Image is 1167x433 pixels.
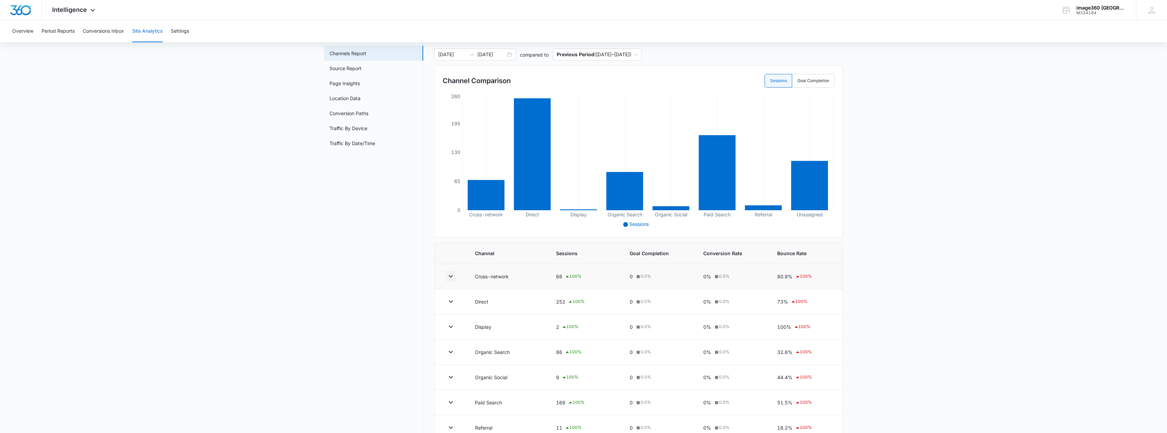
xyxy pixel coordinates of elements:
p: Previous Period [557,51,594,57]
button: Overview [12,20,33,42]
tspan: Unassigned [797,212,823,218]
a: Channels Report [329,50,366,57]
tspan: 0 [457,207,460,213]
div: 100 % [565,273,582,281]
tspan: 195 [451,121,460,126]
tspan: 65 [454,178,460,184]
div: 100 % [565,348,582,356]
div: 73% [777,298,832,306]
td: Organic Social [467,365,548,390]
div: 32.6% [777,348,832,356]
div: 0.0 % [635,298,651,305]
td: Direct [467,289,548,314]
h3: Channel Comparison [443,76,511,86]
div: 0% [703,374,761,381]
div: 2 [556,323,613,331]
div: 100 % [790,298,808,306]
div: 68 [556,273,613,281]
span: swap-right [469,52,475,57]
div: 80.9% [777,273,832,281]
div: 252 [556,298,613,306]
div: 0.0 % [713,374,730,380]
div: 0.0 % [635,374,651,380]
tspan: Referral [755,212,772,217]
div: 0.0 % [635,424,651,431]
button: Site Analytics [132,20,163,42]
span: ( [DATE] – [DATE] ) [557,49,638,60]
div: 0.0 % [713,424,730,431]
p: compared to [520,51,549,58]
div: 0.0 % [635,349,651,355]
tspan: Paid Search [704,212,731,217]
div: 100 % [568,399,585,407]
div: 11 [556,424,613,432]
span: Bounce Rate [777,250,832,257]
div: 0 [630,424,687,431]
div: 0% [703,349,761,356]
span: Conversion Rate [703,250,761,257]
a: Location Data [329,95,360,102]
div: 86 [556,348,613,356]
div: 0.0 % [713,399,730,405]
td: Organic Search [467,340,548,365]
button: Conversions Inbox [83,20,124,42]
a: Traffic By Date/Time [329,140,375,147]
div: 0% [703,323,761,330]
div: 44.4% [777,373,832,382]
div: 0% [703,298,761,305]
div: 0.0 % [713,324,730,330]
tspan: 260 [451,93,460,99]
span: to [469,52,475,57]
a: Source Report [329,65,362,72]
button: Toggle Row Expanded [445,397,456,408]
label: Goal Completion [792,74,834,88]
span: Sessions [629,221,649,227]
button: Toggle Row Expanded [445,422,456,433]
input: End date [477,51,506,58]
div: 0 [630,399,687,406]
tspan: Cross-network [469,212,503,217]
div: 51.5% [777,399,832,407]
button: Toggle Row Expanded [445,296,456,307]
button: Settings [171,20,189,42]
div: 100 % [562,323,579,331]
tspan: Organic Social [655,212,687,218]
span: Channel [475,250,540,257]
div: account id [1076,11,1126,15]
span: Sessions [556,250,613,257]
div: 100 % [795,424,812,432]
a: Traffic By Device [329,125,367,132]
div: 0.0 % [635,324,651,330]
div: 169 [556,399,613,407]
div: 100 % [568,298,585,306]
button: Toggle Row Expanded [445,346,456,357]
div: 100 % [562,373,579,382]
div: 0.0 % [713,298,730,305]
button: Toggle Row Expanded [445,271,456,282]
div: 0 [630,273,687,280]
span: Intelligence [52,6,87,13]
div: 0 [630,298,687,305]
div: 100 % [794,323,811,331]
input: Start date [438,51,466,58]
div: 100 % [795,273,812,281]
div: 0.0 % [713,349,730,355]
button: Period Reports [42,20,75,42]
td: Cross-network [467,264,548,289]
div: account name [1076,5,1126,11]
div: 100% [777,323,832,331]
td: Paid Search [467,390,548,415]
tspan: Direct [526,212,539,217]
div: 0 [630,349,687,356]
div: 100 % [795,373,812,382]
div: 0% [703,424,761,431]
td: Display [467,314,548,340]
div: 100 % [565,424,582,432]
div: 18.2% [777,424,832,432]
div: 0 [630,374,687,381]
div: 0 [630,323,687,330]
div: 0% [703,399,761,406]
label: Sessions [765,74,792,88]
div: 0.0 % [713,273,730,279]
tspan: 130 [451,149,460,155]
